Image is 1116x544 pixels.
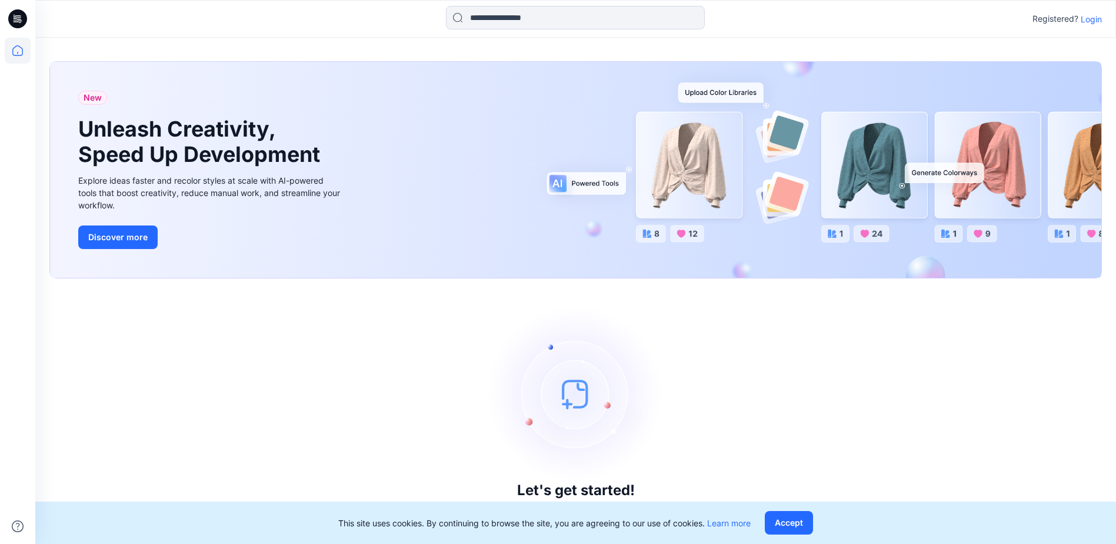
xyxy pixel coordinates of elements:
p: Login [1081,13,1102,25]
div: Explore ideas faster and recolor styles at scale with AI-powered tools that boost creativity, red... [78,174,343,211]
p: This site uses cookies. By continuing to browse the site, you are agreeing to our use of cookies. [338,517,751,529]
p: Registered? [1032,12,1078,26]
h3: Let's get started! [517,482,635,499]
button: Accept [765,511,813,535]
button: Discover more [78,225,158,249]
img: empty-state-image.svg [488,306,664,482]
span: New [84,91,102,105]
h1: Unleash Creativity, Speed Up Development [78,117,325,167]
a: Discover more [78,225,343,249]
a: Learn more [707,518,751,528]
